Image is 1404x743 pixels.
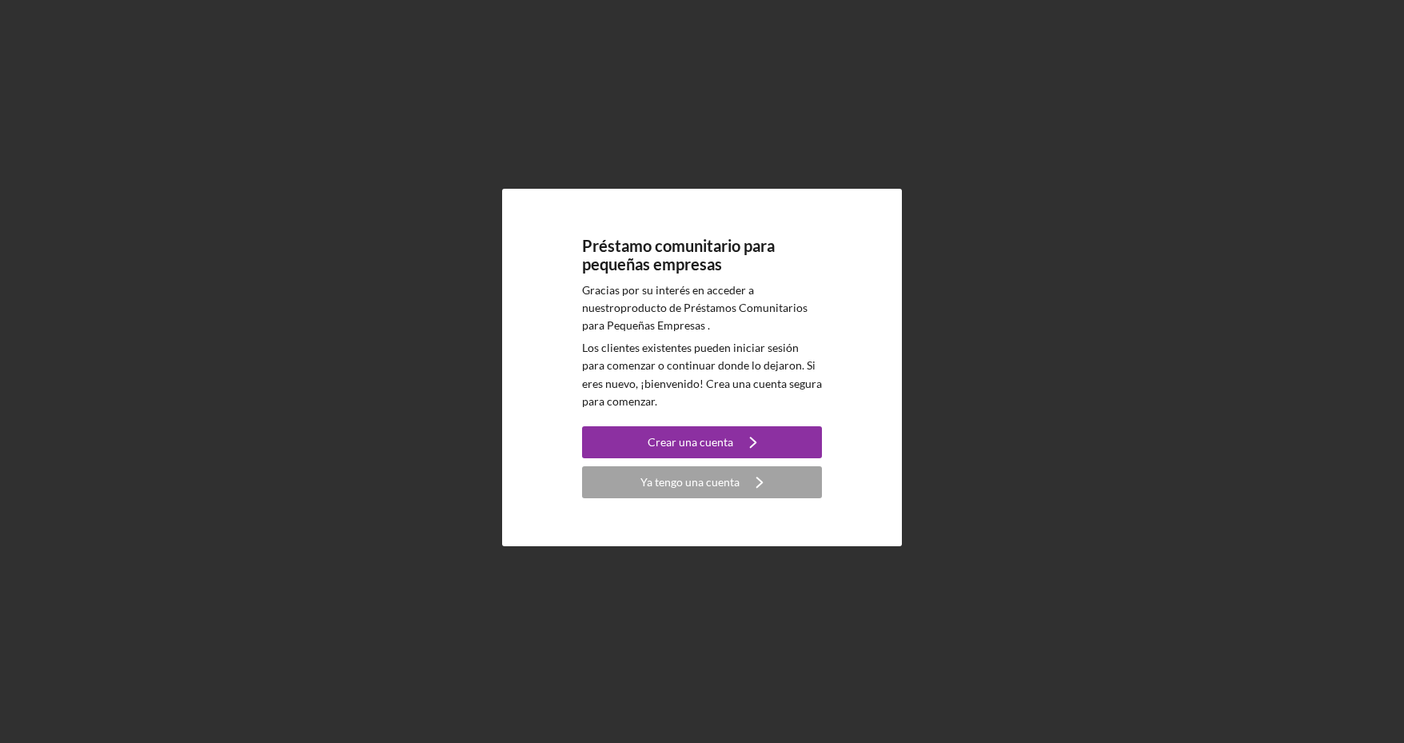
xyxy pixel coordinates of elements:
a: Crear una cuenta [582,426,822,462]
font: Los clientes existentes pueden iniciar sesión para comenzar o continuar donde lo dejaron. Si eres... [582,341,822,408]
font: producto [620,301,667,314]
font: Crear una cuenta [648,435,733,449]
font: de Préstamos Comunitarios para Pequeñas Empresas . [582,301,808,332]
button: Ya tengo una cuenta [582,466,822,498]
font: Ya tengo una cuenta [640,475,740,489]
font: Gracias por su interés en acceder a nuestro [582,283,754,314]
font: Préstamo comunitario para pequeñas empresas [582,236,775,274]
button: Crear una cuenta [582,426,822,458]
